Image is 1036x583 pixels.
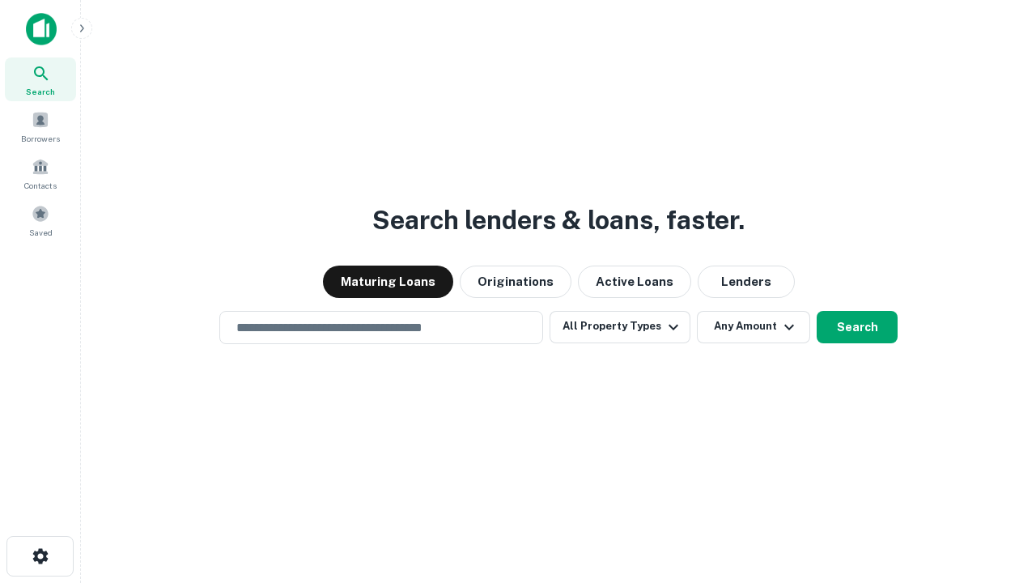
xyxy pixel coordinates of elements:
[460,266,571,298] button: Originations
[550,311,690,343] button: All Property Types
[817,311,898,343] button: Search
[955,453,1036,531] iframe: Chat Widget
[5,104,76,148] a: Borrowers
[26,13,57,45] img: capitalize-icon.png
[323,266,453,298] button: Maturing Loans
[697,311,810,343] button: Any Amount
[21,132,60,145] span: Borrowers
[5,198,76,242] a: Saved
[24,179,57,192] span: Contacts
[5,57,76,101] a: Search
[698,266,795,298] button: Lenders
[578,266,691,298] button: Active Loans
[26,85,55,98] span: Search
[372,201,745,240] h3: Search lenders & loans, faster.
[5,151,76,195] a: Contacts
[29,226,53,239] span: Saved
